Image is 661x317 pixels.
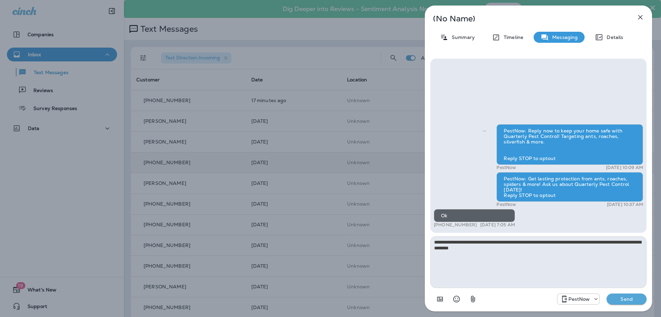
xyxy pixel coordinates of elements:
[434,209,515,222] div: Ok
[480,222,515,228] p: [DATE] 7:05 AM
[607,202,643,207] p: [DATE] 10:37 AM
[433,16,621,21] p: (No Name)
[450,292,463,306] button: Select an emoji
[612,296,641,302] p: Send
[433,292,447,306] button: Add in a premade template
[557,295,599,303] div: +1 (703) 691-5149
[483,127,486,133] span: Sent
[496,172,643,202] div: PestNow: Get lasting protection from ants, roaches, spiders & more! Ask us about Quarterly Pest C...
[603,34,623,40] p: Details
[448,34,475,40] p: Summary
[496,202,516,207] p: PestNow
[434,222,477,228] p: [PHONE_NUMBER]
[496,165,516,170] p: PestNow
[549,34,578,40] p: Messaging
[500,34,523,40] p: Timeline
[606,165,643,170] p: [DATE] 10:09 AM
[496,124,643,165] div: PestNow: Reply now to keep your home safe with Quarterly Pest Control! Targeting ants, roaches, s...
[568,296,590,302] p: PestNow
[607,294,647,305] button: Send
